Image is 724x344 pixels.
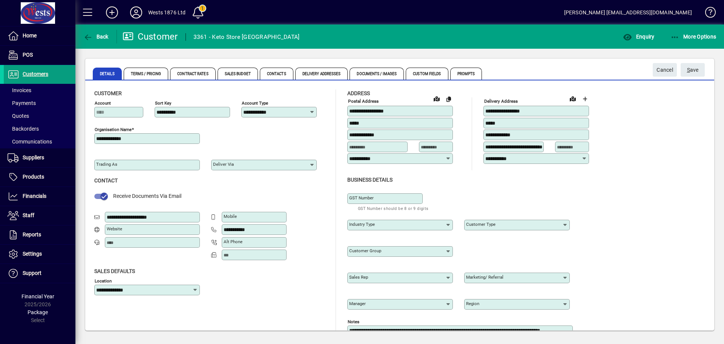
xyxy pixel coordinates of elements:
[148,6,186,19] div: Wests 1876 Ltd
[349,195,374,201] mat-label: GST Number
[124,6,148,19] button: Profile
[349,301,366,306] mat-label: Manager
[4,168,75,187] a: Products
[4,187,75,206] a: Financials
[23,212,34,218] span: Staff
[260,68,293,80] span: Contacts
[4,245,75,264] a: Settings
[8,87,31,93] span: Invoices
[450,68,482,80] span: Prompts
[4,97,75,110] a: Payments
[4,148,75,167] a: Suppliers
[96,162,117,167] mat-label: Trading as
[23,251,42,257] span: Settings
[406,68,448,80] span: Custom Fields
[94,268,135,274] span: Sales defaults
[669,30,718,43] button: More Options
[75,30,117,43] app-page-header-button: Back
[23,174,44,180] span: Products
[621,30,656,43] button: Enquiry
[564,6,692,19] div: [PERSON_NAME] [EMAIL_ADDRESS][DOMAIN_NAME]
[23,71,48,77] span: Customers
[224,214,237,219] mat-label: Mobile
[8,126,39,132] span: Backorders
[4,122,75,135] a: Backorders
[4,26,75,45] a: Home
[653,63,677,77] button: Cancel
[466,275,503,280] mat-label: Marketing/ Referral
[83,34,109,40] span: Back
[295,68,348,80] span: Delivery Addresses
[170,68,215,80] span: Contract Rates
[4,225,75,244] a: Reports
[124,68,169,80] span: Terms / Pricing
[242,100,268,106] mat-label: Account Type
[348,319,359,324] mat-label: Notes
[4,264,75,283] a: Support
[23,193,46,199] span: Financials
[466,301,479,306] mat-label: Region
[4,110,75,122] a: Quotes
[213,162,234,167] mat-label: Deliver via
[466,222,495,227] mat-label: Customer type
[4,206,75,225] a: Staff
[657,64,673,76] span: Cancel
[93,68,122,80] span: Details
[100,6,124,19] button: Add
[349,275,368,280] mat-label: Sales rep
[443,93,455,105] button: Copy to Delivery address
[8,113,29,119] span: Quotes
[23,52,33,58] span: POS
[81,30,110,43] button: Back
[347,177,393,183] span: Business details
[193,31,300,43] div: 3361 - Keto Store [GEOGRAPHIC_DATA]
[349,222,375,227] mat-label: Industry type
[95,278,112,283] mat-label: Location
[350,68,404,80] span: Documents / Images
[23,231,41,238] span: Reports
[94,177,118,184] span: Contact
[579,93,591,105] button: Choose address
[23,32,37,39] span: Home
[95,127,132,132] mat-label: Organisation name
[107,226,122,231] mat-label: Website
[4,84,75,97] a: Invoices
[347,90,370,96] span: Address
[567,93,579,105] a: View on map
[23,270,41,276] span: Support
[23,154,44,160] span: Suppliers
[687,67,690,73] span: S
[681,63,705,77] button: Save
[21,293,54,299] span: Financial Year
[123,31,178,43] div: Customer
[224,239,242,244] mat-label: Alt Phone
[218,68,258,80] span: Sales Budget
[670,34,716,40] span: More Options
[623,34,654,40] span: Enquiry
[4,135,75,148] a: Communications
[94,90,122,96] span: Customer
[28,309,48,315] span: Package
[113,193,181,199] span: Receive Documents Via Email
[358,204,429,213] mat-hint: GST Number should be 8 or 9 digits
[349,248,381,253] mat-label: Customer group
[95,100,111,106] mat-label: Account
[699,2,715,26] a: Knowledge Base
[687,64,699,76] span: ave
[8,139,52,145] span: Communications
[155,100,171,106] mat-label: Sort key
[4,46,75,65] a: POS
[8,100,36,106] span: Payments
[431,93,443,105] a: View on map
